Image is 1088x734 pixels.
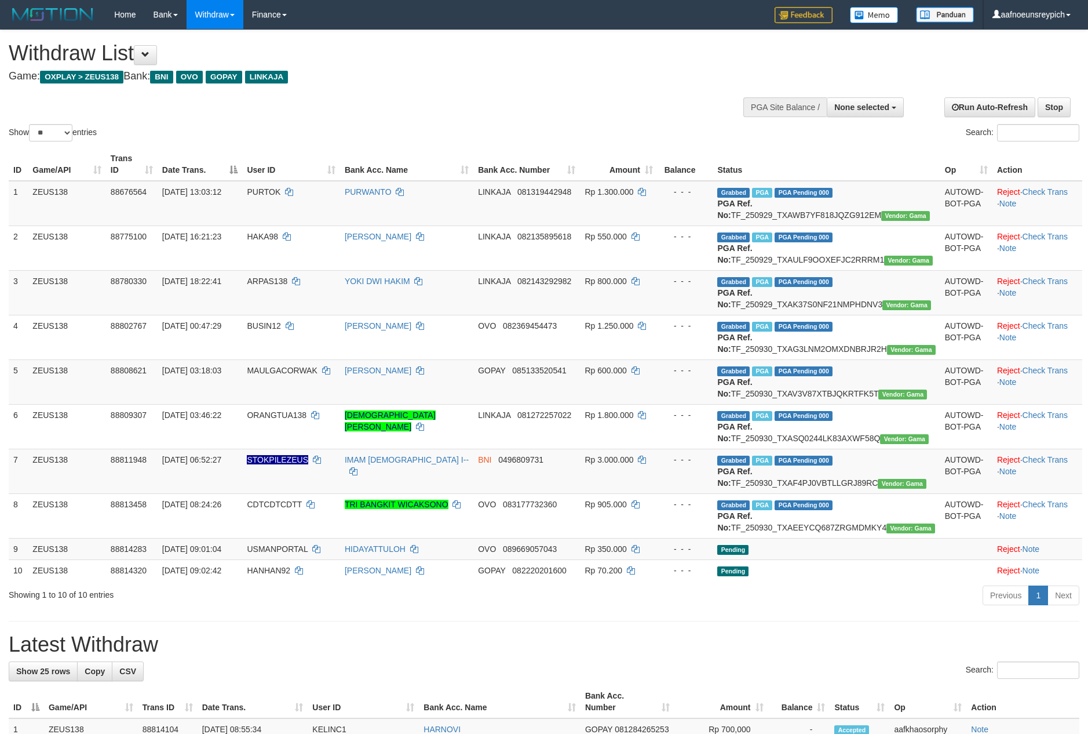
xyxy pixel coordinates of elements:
[517,187,571,197] span: Copy 081319442948 to clipboard
[992,493,1082,538] td: · ·
[111,366,147,375] span: 88808621
[308,685,419,718] th: User ID: activate to sort column ascending
[585,187,633,197] span: Rp 1.300.000
[717,333,752,354] b: PGA Ref. No:
[878,479,926,489] span: Vendor URL: https://trx31.1velocity.biz
[752,411,772,421] span: Marked by aafsreyleap
[345,321,411,330] a: [PERSON_NAME]
[478,410,510,420] span: LINKAJA
[247,321,280,330] span: BUSIN12
[997,232,1020,241] a: Reject
[512,566,566,575] span: Copy 082220201600 to clipboard
[158,148,243,181] th: Date Trans.: activate to sort column descending
[882,300,931,310] span: Vendor URL: https://trx31.1velocity.biz
[9,559,28,581] td: 10
[106,148,158,181] th: Trans ID: activate to sort column ascending
[992,449,1082,493] td: · ·
[966,124,1079,141] label: Search:
[997,410,1020,420] a: Reject
[717,366,750,376] span: Grabbed
[992,226,1082,270] td: · ·
[752,456,772,466] span: Marked by aafsreyleap
[111,410,147,420] span: 88809307
[28,559,106,581] td: ZEUS138
[940,270,992,315] td: AUTOWD-BOT-PGA
[473,148,580,181] th: Bank Acc. Number: activate to sort column ascending
[775,456,833,466] span: PGA Pending
[992,359,1082,404] td: · ·
[997,321,1020,330] a: Reject
[775,500,833,510] span: PGA Pending
[752,188,772,198] span: Marked by aafnoeunsreypich
[517,410,571,420] span: Copy 081272257022 to clipboard
[1023,500,1068,509] a: Check Trans
[713,449,940,493] td: TF_250930_TXAF4PJ0VBTLLGRJ89RC
[662,454,709,466] div: - - -
[40,71,123,83] span: OXPLAY > ZEUS138
[150,71,173,83] span: BNI
[498,455,543,464] span: Copy 0496809731 to clipboard
[775,7,833,23] img: Feedback.jpg
[884,256,933,266] span: Vendor URL: https://trx31.1velocity.biz
[585,455,633,464] span: Rp 3.000.000
[889,685,966,718] th: Op: activate to sort column ascending
[77,662,112,681] a: Copy
[1023,455,1068,464] a: Check Trans
[247,410,306,420] span: ORANGTUA138
[85,667,105,676] span: Copy
[997,187,1020,197] a: Reject
[585,366,626,375] span: Rp 600.000
[713,270,940,315] td: TF_250929_TXAK37S0NF21NMPHDNV3
[999,333,1017,342] a: Note
[16,667,70,676] span: Show 25 rows
[585,321,633,330] span: Rp 1.250.000
[478,455,491,464] span: BNI
[28,181,106,226] td: ZEUS138
[9,270,28,315] td: 3
[111,500,147,509] span: 88813458
[9,226,28,270] td: 2
[247,277,287,286] span: ARPAS138
[28,449,106,493] td: ZEUS138
[713,226,940,270] td: TF_250929_TXAULF9OOXEFJC2RRRM1
[992,270,1082,315] td: · ·
[478,500,496,509] span: OVO
[940,148,992,181] th: Op: activate to sort column ascending
[940,449,992,493] td: AUTOWD-BOT-PGA
[345,366,411,375] a: [PERSON_NAME]
[997,366,1020,375] a: Reject
[112,662,144,681] a: CSV
[662,499,709,510] div: - - -
[419,685,580,718] th: Bank Acc. Name: activate to sort column ascending
[992,315,1082,359] td: · ·
[992,181,1082,226] td: · ·
[585,544,626,554] span: Rp 350.000
[111,544,147,554] span: 88814283
[775,366,833,376] span: PGA Pending
[717,377,752,398] b: PGA Ref. No:
[717,411,750,421] span: Grabbed
[111,455,147,464] span: 88811948
[880,434,929,444] span: Vendor URL: https://trx31.1velocity.biz
[9,493,28,538] td: 8
[585,232,626,241] span: Rp 550.000
[517,232,571,241] span: Copy 082135895618 to clipboard
[658,148,713,181] th: Balance
[28,493,106,538] td: ZEUS138
[345,544,406,554] a: HIDAYATTULOH
[9,6,97,23] img: MOTION_logo.png
[662,409,709,421] div: - - -
[245,71,289,83] span: LINKAJA
[585,277,626,286] span: Rp 800.000
[585,410,633,420] span: Rp 1.800.000
[940,404,992,449] td: AUTOWD-BOT-PGA
[997,662,1079,679] input: Search:
[997,500,1020,509] a: Reject
[9,181,28,226] td: 1
[992,538,1082,559] td: ·
[999,199,1017,208] a: Note
[345,232,411,241] a: [PERSON_NAME]
[717,422,752,443] b: PGA Ref. No:
[111,321,147,330] span: 88802767
[662,565,709,576] div: - - -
